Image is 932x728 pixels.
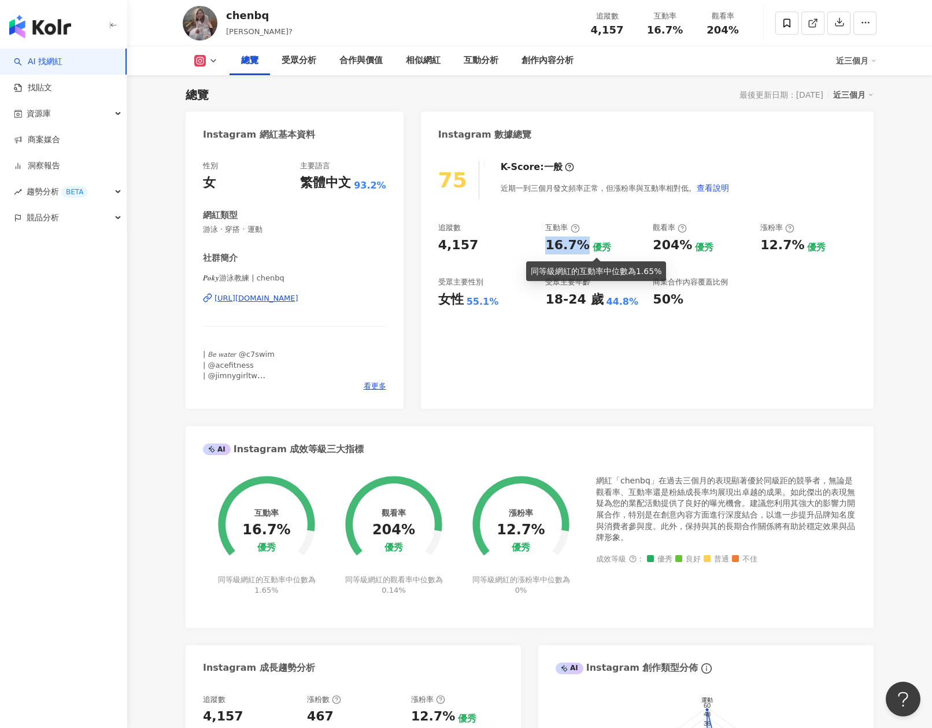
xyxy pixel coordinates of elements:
a: 商案媒合 [14,134,60,146]
div: 204% [653,236,692,254]
div: Instagram 成效等級三大指標 [203,443,364,456]
div: 近三個月 [836,51,876,70]
div: 總覽 [241,54,258,68]
div: 12.7% [497,522,545,538]
div: 觀看率 [382,508,406,518]
div: 優秀 [807,241,826,254]
div: chenbq [226,8,293,23]
div: 網紅「chenbq」在過去三個月的表現顯著優於同級距的競爭者，無論是觀看率、互動率還是粉絲成長率均展現出卓越的成果。如此傑出的表現無疑為您的業配活動提供了良好的曝光機會。建議您利用其強大的影響力... [596,475,856,544]
span: 0% [515,586,527,594]
div: 相似網紅 [406,54,441,68]
div: Instagram 成長趨勢分析 [203,662,315,674]
div: 75 [438,168,467,192]
span: 1.65% [636,267,661,276]
div: 12.7% [411,708,455,726]
div: 性別 [203,161,218,171]
span: 查看說明 [697,183,729,193]
div: 漲粉率 [760,223,794,233]
div: [URL][DOMAIN_NAME] [214,293,298,304]
span: 游泳 · 穿搭 · 運動 [203,224,386,235]
div: 16.7% [242,522,290,538]
div: 4,157 [203,708,243,726]
a: 找貼文 [14,82,52,94]
span: 1.65% [254,586,278,594]
div: 同等級網紅的互動率中位數為 [216,575,317,596]
div: 互動率 [254,508,279,518]
span: 不佳 [732,555,757,564]
div: 受眾主要年齡 [545,277,590,287]
div: 觀看率 [701,10,745,22]
div: 成效等級 ： [596,555,856,564]
div: 467 [307,708,334,726]
div: 50% [653,291,683,309]
div: 16.7% [545,236,589,254]
div: 漲粉數 [307,694,341,705]
text: 60 [704,701,711,708]
div: 女性 [438,291,464,309]
span: | 𝘉𝘦 𝘸𝘢𝘵𝘦𝘳 @c7swim | @acefitness | @jimnygirltw | @pokyeattofat | #游泳教練| #健身教練 [203,350,286,401]
text: 36 [704,720,711,727]
text: 運動 [701,696,713,703]
span: 204% [707,24,739,36]
div: Instagram 創作類型分佈 [556,662,698,674]
div: 一般 [544,161,563,173]
div: 社群簡介 [203,252,238,264]
span: 資源庫 [27,101,51,127]
div: 204% [372,522,415,538]
iframe: Help Scout Beacon - Open [886,682,920,716]
div: AI [556,663,583,674]
span: rise [14,188,22,196]
div: 受眾主要性別 [438,277,483,287]
span: 4,157 [591,24,624,36]
span: 普通 [704,555,729,564]
div: 漲粉率 [411,694,445,705]
a: [URL][DOMAIN_NAME] [203,293,386,304]
div: 繁體中文 [300,174,351,192]
button: 查看說明 [696,176,730,199]
span: 看更多 [364,381,386,391]
div: 12.7% [760,236,804,254]
span: 0.14% [382,586,405,594]
div: Instagram 網紅基本資料 [203,128,315,141]
div: 同等級網紅的觀看率中位數為 [343,575,445,596]
div: 優秀 [458,712,476,725]
span: 趨勢分析 [27,179,88,205]
div: 互動率 [643,10,687,22]
div: 主要語言 [300,161,330,171]
div: 優秀 [593,241,611,254]
span: 良好 [675,555,701,564]
div: 受眾分析 [282,54,316,68]
span: [PERSON_NAME]? [226,27,293,36]
img: logo [9,15,71,38]
div: Instagram 數據總覽 [438,128,532,141]
div: AI [203,444,231,455]
span: 競品分析 [27,205,59,231]
div: 最後更新日期：[DATE] [739,90,823,99]
div: 近三個月 [833,87,874,102]
div: 合作與價值 [339,54,383,68]
div: 漲粉率 [509,508,533,518]
text: 48 [704,711,711,718]
span: 𝑷𝒐𝒌𝒚游泳教練 | chenbq [203,273,386,283]
div: 同等級網紅的漲粉率中位數為 [471,575,572,596]
div: 追蹤數 [203,694,225,705]
div: 優秀 [384,542,403,553]
div: 同等級網紅的互動率中位數為 [531,265,661,278]
div: 追蹤數 [585,10,629,22]
div: 互動率 [545,223,579,233]
div: 總覽 [186,87,209,103]
div: 近期一到三個月發文頻率正常，但漲粉率與互動率相對低。 [501,176,730,199]
img: KOL Avatar [183,6,217,40]
span: info-circle [700,662,713,675]
div: 觀看率 [653,223,687,233]
div: 互動分析 [464,54,498,68]
div: 55.1% [467,295,499,308]
a: 洞察報告 [14,160,60,172]
div: 創作內容分析 [522,54,574,68]
div: 優秀 [695,241,713,254]
div: 44.8% [606,295,639,308]
div: 4,157 [438,236,479,254]
div: 網紅類型 [203,209,238,221]
div: K-Score : [501,161,574,173]
div: 商業合作內容覆蓋比例 [653,277,728,287]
